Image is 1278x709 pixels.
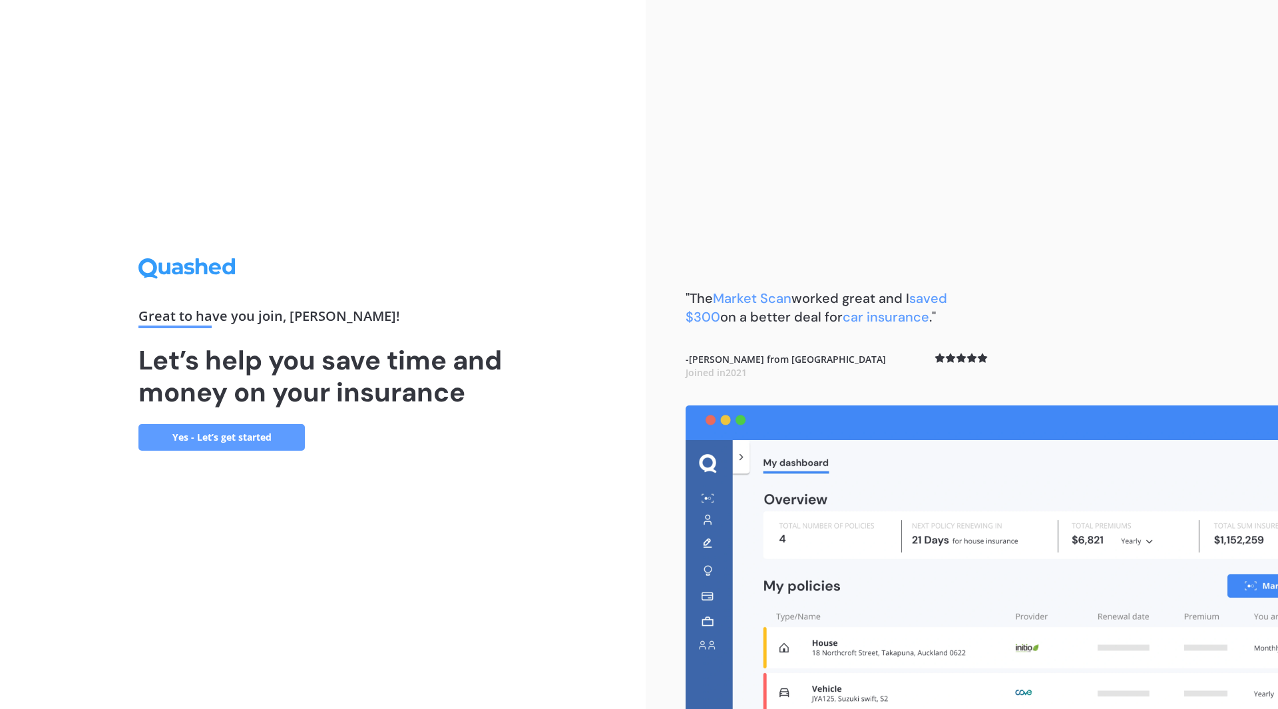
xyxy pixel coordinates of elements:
b: - [PERSON_NAME] from [GEOGRAPHIC_DATA] [686,353,886,379]
a: Yes - Let’s get started [138,424,305,451]
span: Joined in 2021 [686,366,747,379]
div: Great to have you join , [PERSON_NAME] ! [138,310,507,328]
img: dashboard.webp [686,405,1278,709]
span: saved $300 [686,290,947,326]
span: car insurance [843,308,929,326]
h1: Let’s help you save time and money on your insurance [138,344,507,408]
b: "The worked great and I on a better deal for ." [686,290,947,326]
span: Market Scan [713,290,791,307]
